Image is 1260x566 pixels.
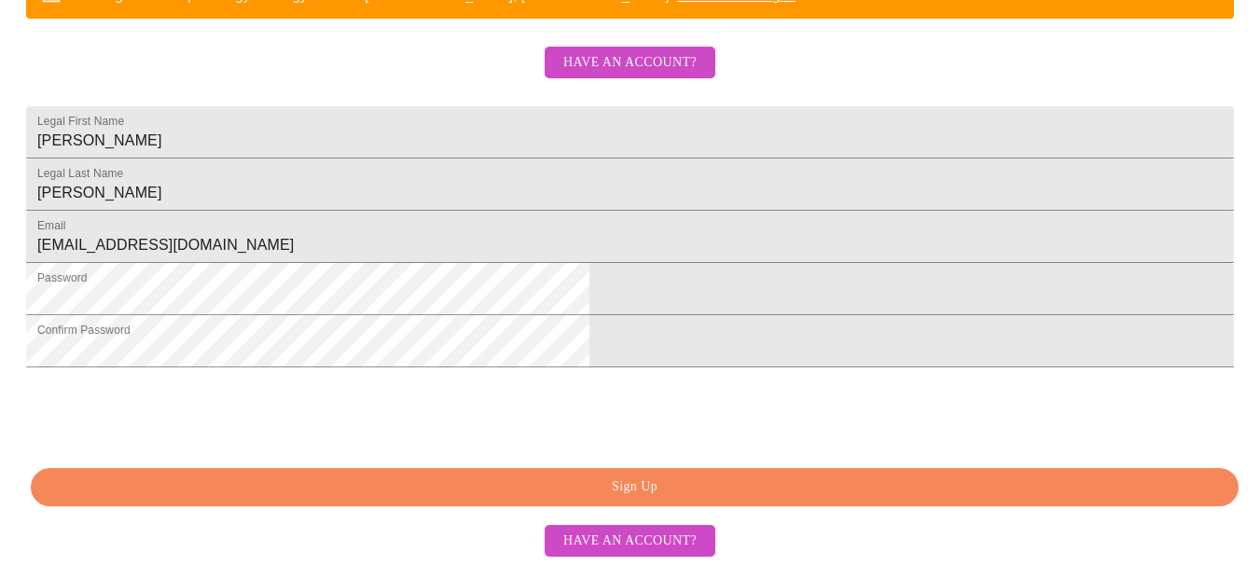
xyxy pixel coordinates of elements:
span: Have an account? [563,51,697,75]
a: Have an account? [540,67,720,83]
button: Have an account? [545,47,715,79]
button: Have an account? [545,525,715,558]
iframe: reCAPTCHA [26,377,310,449]
button: Sign Up [31,468,1239,506]
span: Sign Up [52,476,1217,499]
a: Have an account? [540,531,720,547]
span: Have an account? [563,530,697,553]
